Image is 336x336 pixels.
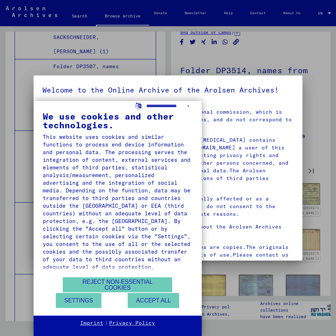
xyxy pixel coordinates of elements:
[109,320,155,327] a: Privacy Policy
[43,133,193,271] div: This website uses cookies and similar functions to process end device information and personal da...
[63,277,172,292] button: Reject non-essential cookies
[56,293,101,308] button: Settings
[43,112,193,129] div: We use cookies and other technologies.
[80,320,103,327] a: Imprint
[128,293,179,308] button: Accept all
